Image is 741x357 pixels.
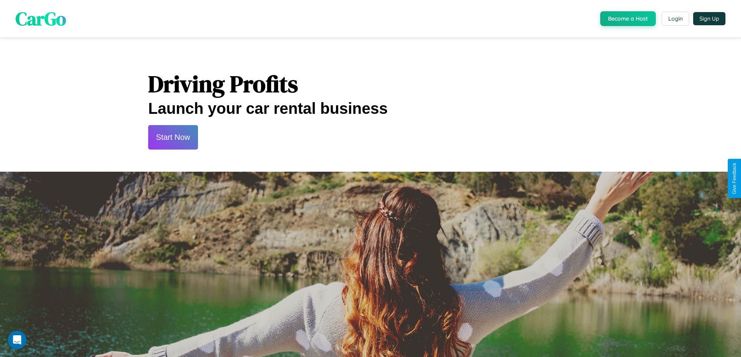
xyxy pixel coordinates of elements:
h2: Launch your car rental business [148,100,593,117]
button: Become a Host [600,11,656,26]
button: Sign Up [693,12,725,25]
span: CarGo [16,6,66,31]
button: Start Now [148,125,198,150]
iframe: Intercom live chat [8,331,26,349]
h1: Driving Profits [148,68,593,100]
div: Give Feedback [732,163,737,194]
button: Login [662,12,689,26]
